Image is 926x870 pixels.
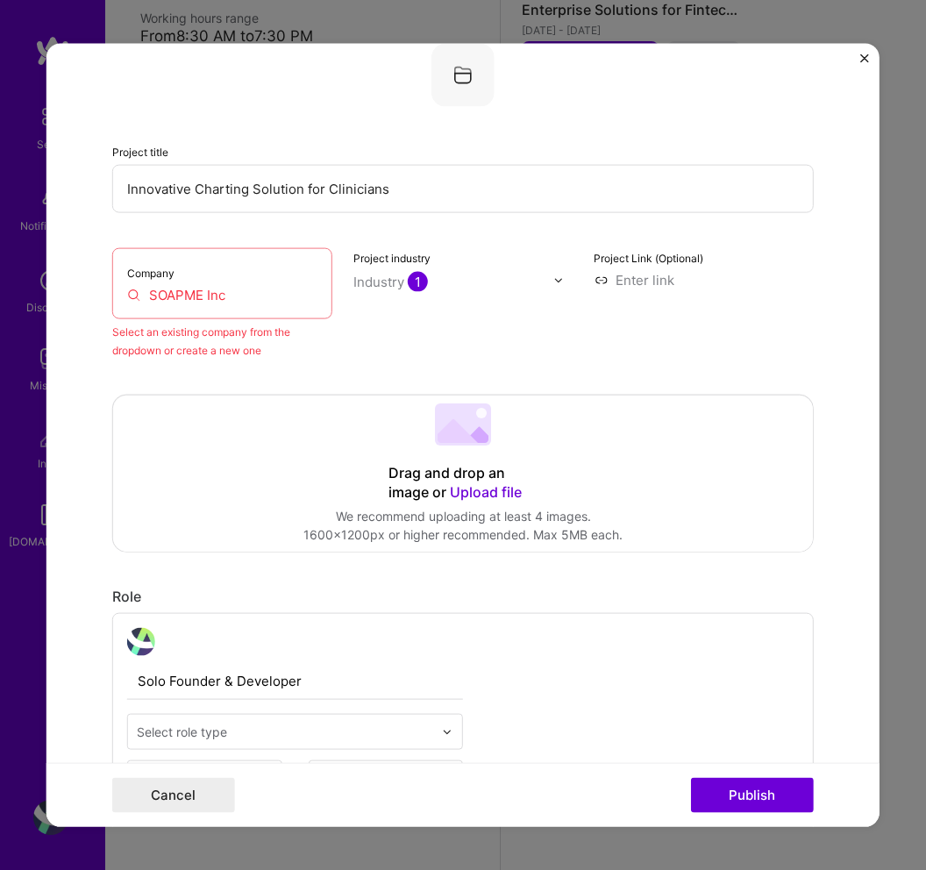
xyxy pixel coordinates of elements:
[860,54,869,73] button: Close
[127,267,175,280] label: Company
[408,272,428,292] span: 1
[450,483,522,501] span: Upload file
[308,760,463,795] input: Date
[353,273,428,291] div: Industry
[112,588,814,606] div: Role
[112,395,814,553] div: Drag and drop an image or Upload fileWe recommend uploading at least 4 images.1600x1200px or high...
[112,165,814,213] input: Enter the name of the project
[303,507,623,525] div: We recommend uploading at least 4 images.
[388,464,538,503] div: Drag and drop an image or
[112,777,235,812] button: Cancel
[594,252,703,265] label: Project Link (Optional)
[691,777,814,812] button: Publish
[594,271,814,289] input: Enter link
[112,146,168,159] label: Project title
[127,760,282,795] input: Date
[431,44,495,107] img: Company logo
[137,723,227,741] div: Select role type
[112,323,332,360] div: Select an existing company from the dropdown or create a new one
[442,726,452,737] img: drop icon
[127,286,317,304] input: Enter name or website
[127,628,155,656] img: avatar_development.jpg
[353,252,431,265] label: Project industry
[303,525,623,544] div: 1600x1200px or higher recommended. Max 5MB each.
[552,275,563,285] img: drop icon
[127,663,463,700] input: Role Name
